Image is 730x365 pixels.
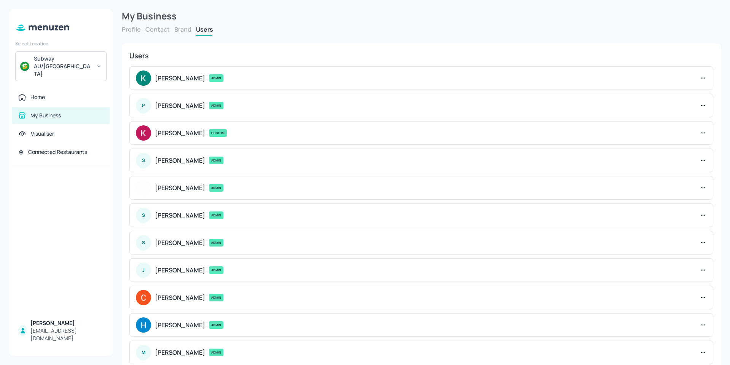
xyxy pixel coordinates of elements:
[136,180,151,195] img: avatar
[136,98,151,113] div: P
[136,125,151,141] img: avatar
[209,294,223,301] div: ADMIN
[155,211,205,219] p: [PERSON_NAME]
[15,40,107,47] div: Select Location
[155,184,205,192] p: [PERSON_NAME]
[155,349,205,356] p: [PERSON_NAME]
[155,266,205,274] p: [PERSON_NAME]
[209,157,223,164] div: ADMIN
[155,321,205,329] p: [PERSON_NAME]
[30,93,45,101] div: Home
[136,153,151,168] div: S
[129,51,713,60] div: Users
[155,239,205,247] p: [PERSON_NAME]
[28,148,87,156] div: Connected Restaurants
[209,239,223,247] div: ADMIN
[209,129,227,137] div: CUSTOM
[136,345,151,360] div: M
[145,25,170,34] button: Contact
[209,184,223,192] div: ADMIN
[209,349,223,356] div: ADMIN
[136,317,151,333] img: avatar
[136,208,151,223] div: S
[155,294,205,301] p: [PERSON_NAME]
[30,327,104,342] div: [EMAIL_ADDRESS][DOMAIN_NAME]
[196,25,213,34] button: Users
[122,25,141,34] button: Profile
[209,321,223,329] div: ADMIN
[20,62,29,71] img: avatar
[209,102,223,109] div: ADMIN
[136,235,151,250] div: S
[34,55,91,78] div: Subway AU/[GEOGRAPHIC_DATA]
[136,263,151,278] div: J
[155,157,205,164] p: [PERSON_NAME]
[31,130,54,138] div: Visualiser
[155,102,205,109] p: [PERSON_NAME]
[136,70,151,86] img: avatar
[209,266,223,274] div: ADMIN
[30,319,104,327] div: [PERSON_NAME]
[209,211,223,219] div: ADMIN
[209,74,223,82] div: ADMIN
[155,129,205,137] p: [PERSON_NAME]
[136,290,151,305] img: avatar
[174,25,191,34] button: Brand
[122,9,721,23] div: My Business
[30,112,61,119] div: My Business
[155,74,205,82] p: [PERSON_NAME]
